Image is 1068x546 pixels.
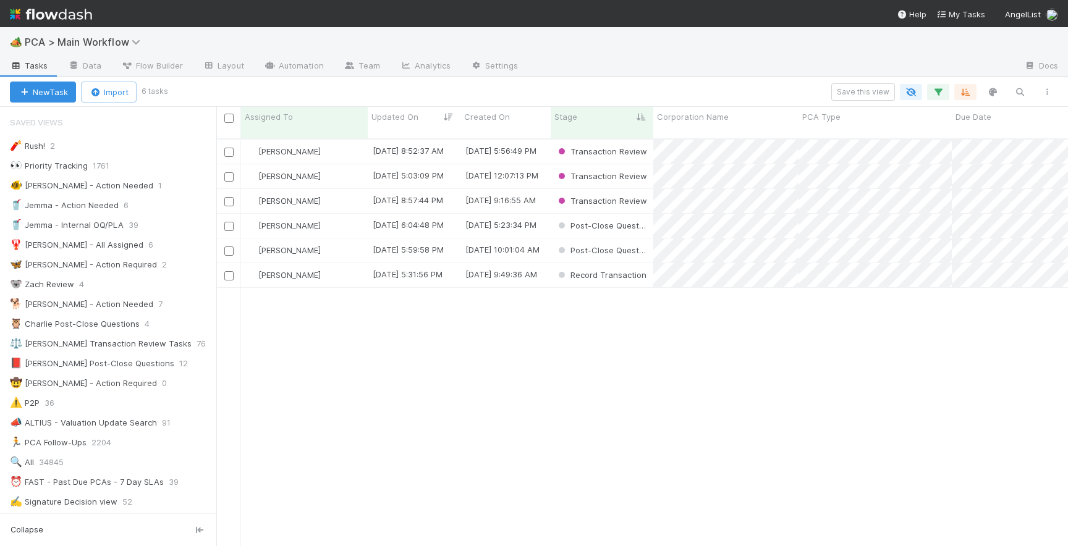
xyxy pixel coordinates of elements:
div: [DATE] 9:49:36 AM [465,268,537,280]
img: avatar_ba0ef937-97b0-4cb1-a734-c46f876909ef.png [247,171,256,181]
span: 52 [122,494,145,510]
span: [PERSON_NAME] [258,270,321,280]
div: [PERSON_NAME] [246,195,321,207]
span: 🦋 [10,259,22,269]
span: 🐨 [10,279,22,289]
span: 🥤 [10,219,22,230]
input: Toggle Row Selected [224,222,234,231]
button: Save this view [831,83,895,101]
div: [DATE] 9:16:55 AM [465,194,536,206]
span: 1 [158,178,174,193]
input: Toggle All Rows Selected [224,114,234,123]
input: Toggle Row Selected [224,271,234,280]
span: 🥤 [10,199,22,210]
div: [DATE] 8:57:44 PM [373,194,443,206]
span: [PERSON_NAME] [258,146,321,156]
a: Settings [460,57,528,77]
div: Transaction Review [556,170,647,182]
span: AngelList [1005,9,1041,19]
img: avatar_ba0ef937-97b0-4cb1-a734-c46f876909ef.png [1046,9,1058,21]
span: 🦉 [10,318,22,329]
span: Transaction Review [556,196,647,206]
span: My Tasks [936,9,985,19]
span: 4 [145,316,162,332]
span: 2204 [91,435,124,450]
input: Toggle Row Selected [224,148,234,157]
span: 7 [158,296,175,312]
span: 🐕 [10,298,22,309]
img: avatar_ba0ef937-97b0-4cb1-a734-c46f876909ef.png [247,270,256,280]
span: 🧨 [10,140,22,151]
div: [PERSON_NAME] [246,145,321,157]
div: PCA Follow-Ups [10,435,87,450]
span: Updated On [371,111,418,123]
span: Corporation Name [657,111,729,123]
span: 🏃 [10,437,22,447]
div: Help [897,8,926,20]
span: 👀 [10,160,22,170]
button: NewTask [10,82,76,103]
span: 36 [44,395,67,411]
div: Priority Tracking [10,158,88,174]
span: 1761 [93,158,122,174]
div: Post-Close Question [556,219,647,232]
span: [PERSON_NAME] [258,196,321,206]
span: Flow Builder [121,59,183,72]
span: Post-Close Question [556,245,651,255]
span: 🔍 [10,456,22,467]
span: Assigned To [245,111,293,123]
span: Saved Views [10,110,63,135]
div: [DATE] 5:56:49 PM [465,145,536,157]
img: logo-inverted-e16ddd16eac7371096b0.svg [10,4,92,25]
small: 6 tasks [142,86,168,97]
span: 📣 [10,417,22,427]
div: Signature Decision view [10,494,117,510]
span: 39 [169,474,191,490]
div: Rush! [10,138,45,154]
span: Due Date [956,111,991,123]
span: Stage [554,111,577,123]
div: Transaction Review [556,195,647,207]
button: Import [81,82,137,103]
a: Docs [1014,57,1068,77]
span: 91 [162,415,183,430]
div: [PERSON_NAME] - Action Needed [10,178,153,193]
span: Tasks [10,59,48,72]
span: 2 [162,257,179,272]
a: Team [334,57,390,77]
span: 🐠 [10,180,22,190]
span: Collapse [11,524,43,535]
a: Automation [254,57,334,77]
div: Zach Review [10,277,74,292]
div: Post-Close Question [556,244,647,256]
span: 6 [124,198,141,213]
div: [PERSON_NAME] [246,269,321,281]
div: [PERSON_NAME] Transaction Review Tasks [10,336,192,351]
span: 📕 [10,358,22,368]
div: [PERSON_NAME] [246,244,321,256]
span: 6 [148,237,166,253]
span: 34845 [39,455,76,470]
input: Toggle Row Selected [224,246,234,256]
img: avatar_ba0ef937-97b0-4cb1-a734-c46f876909ef.png [247,146,256,156]
span: 76 [197,336,218,351]
div: Jemma - Action Needed [10,198,119,213]
a: Data [58,57,111,77]
input: Toggle Row Selected [224,172,234,182]
a: Flow Builder [111,57,193,77]
span: Created On [464,111,510,123]
div: [PERSON_NAME] Post-Close Questions [10,356,174,371]
span: Post-Close Question [556,220,651,230]
div: [DATE] 5:59:58 PM [373,243,444,256]
input: Toggle Row Selected [224,197,234,206]
span: 0 [162,376,179,391]
span: 2 [50,138,67,154]
span: Transaction Review [556,146,647,156]
div: Record Transaction [556,269,646,281]
div: [PERSON_NAME] - All Assigned [10,237,143,253]
div: [DATE] 12:07:13 PM [465,169,538,182]
span: 12 [179,356,200,371]
div: Transaction Review [556,145,647,157]
img: avatar_ba0ef937-97b0-4cb1-a734-c46f876909ef.png [247,220,256,230]
a: Layout [193,57,254,77]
